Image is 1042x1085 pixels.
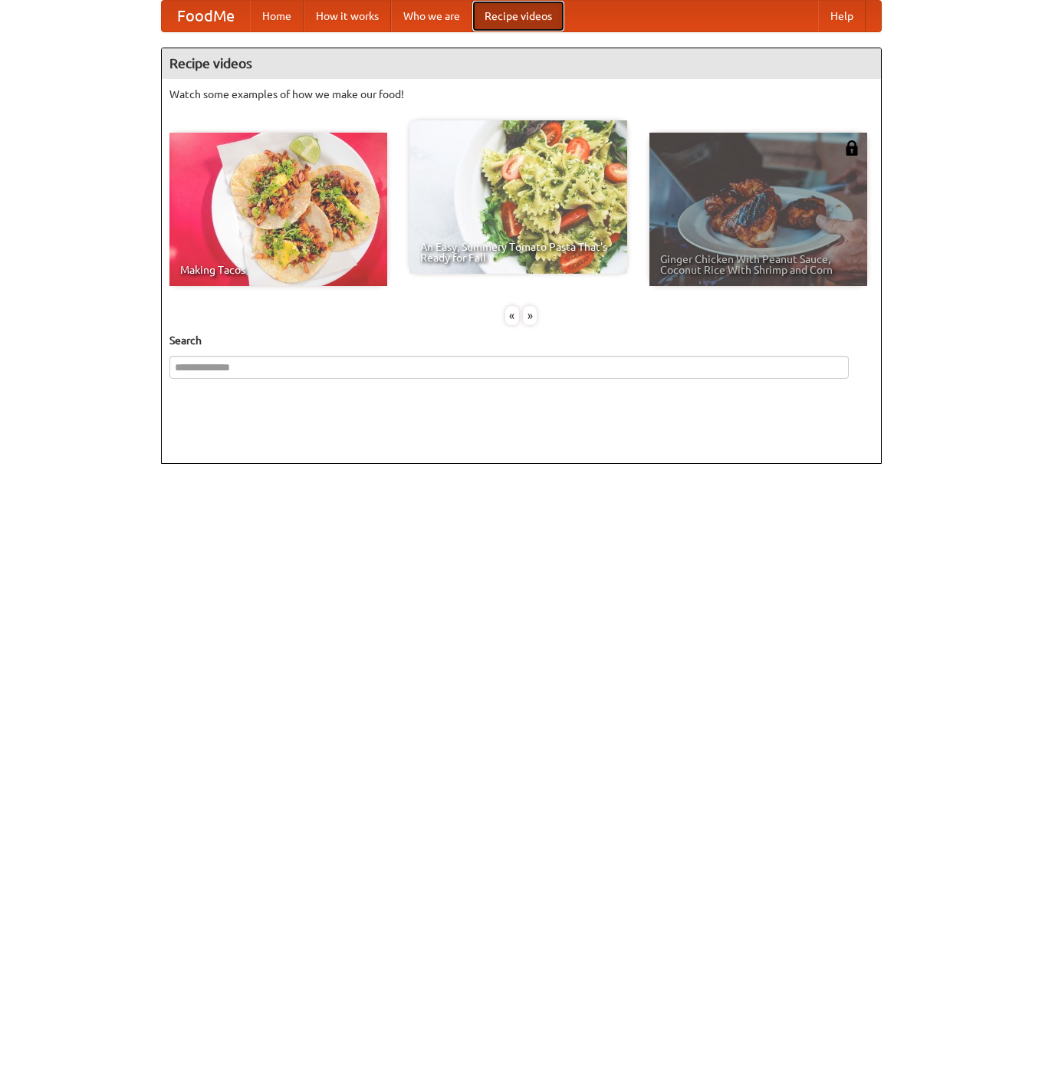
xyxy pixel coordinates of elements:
a: Recipe videos [472,1,564,31]
div: « [505,306,519,325]
a: How it works [304,1,391,31]
a: Who we are [391,1,472,31]
img: 483408.png [844,140,860,156]
a: Help [818,1,866,31]
a: Making Tacos [169,133,387,286]
a: Home [250,1,304,31]
a: An Easy, Summery Tomato Pasta That's Ready for Fall [409,120,627,274]
h4: Recipe videos [162,48,881,79]
h5: Search [169,333,873,348]
a: FoodMe [162,1,250,31]
span: Making Tacos [180,265,376,275]
p: Watch some examples of how we make our food! [169,87,873,102]
span: An Easy, Summery Tomato Pasta That's Ready for Fall [420,242,616,263]
div: » [523,306,537,325]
